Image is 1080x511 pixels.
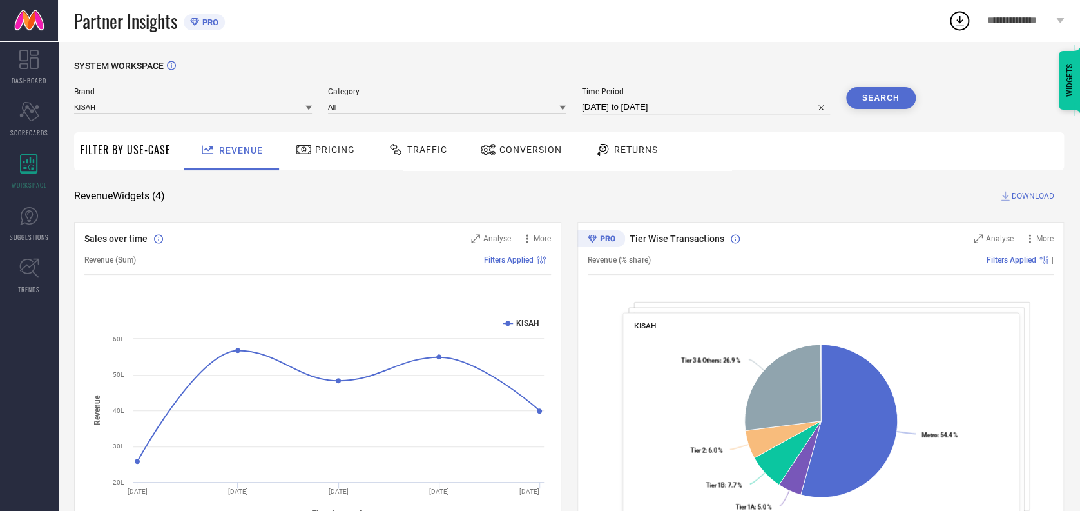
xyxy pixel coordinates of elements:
[846,87,916,109] button: Search
[1052,255,1054,265] span: |
[921,432,936,439] tspan: Metro
[534,234,551,243] span: More
[634,321,656,330] span: KISAH
[199,17,218,27] span: PRO
[12,180,47,190] span: WORKSPACE
[74,61,164,71] span: SYSTEM WORKSPACE
[689,446,722,454] text: : 6.0 %
[735,503,755,510] tspan: Tier 1A
[228,488,248,495] text: [DATE]
[582,87,830,96] span: Time Period
[484,255,534,265] span: Filters Applied
[630,234,724,244] span: Tier Wise Transactions
[18,285,40,294] span: TRENDS
[987,255,1036,265] span: Filters Applied
[329,488,349,495] text: [DATE]
[706,481,724,488] tspan: Tier 1B
[84,234,148,244] span: Sales over time
[328,87,566,96] span: Category
[1012,190,1054,203] span: DOWNLOAD
[974,234,983,243] svg: Zoom
[516,319,539,328] text: KISAH
[471,234,480,243] svg: Zoom
[113,443,124,450] text: 30L
[948,9,971,32] div: Open download list
[588,255,651,265] span: Revenue (% share)
[10,128,48,137] span: SCORECARDS
[689,446,704,454] tspan: Tier 2
[986,234,1014,243] span: Analyse
[93,395,102,425] tspan: Revenue
[113,336,124,343] text: 60L
[219,145,263,155] span: Revenue
[10,232,49,242] span: SUGGESTIONS
[735,503,771,510] text: : 5.0 %
[706,481,742,488] text: : 7.7 %
[74,87,312,96] span: Brand
[499,145,562,155] span: Conversion
[113,371,124,378] text: 50L
[582,99,830,115] input: Select time period
[315,145,355,155] span: Pricing
[84,255,136,265] span: Revenue (Sum)
[549,255,551,265] span: |
[113,479,124,486] text: 20L
[407,145,447,155] span: Traffic
[81,142,171,157] span: Filter By Use-Case
[577,230,625,250] div: Premium
[519,488,539,495] text: [DATE]
[1036,234,1054,243] span: More
[680,357,740,364] text: : 26.9 %
[74,8,177,34] span: Partner Insights
[483,234,511,243] span: Analyse
[680,357,719,364] tspan: Tier 3 & Others
[113,407,124,414] text: 40L
[614,145,658,155] span: Returns
[921,432,957,439] text: : 54.4 %
[74,190,165,203] span: Revenue Widgets ( 4 )
[12,75,46,85] span: DASHBOARD
[429,488,449,495] text: [DATE]
[128,488,148,495] text: [DATE]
